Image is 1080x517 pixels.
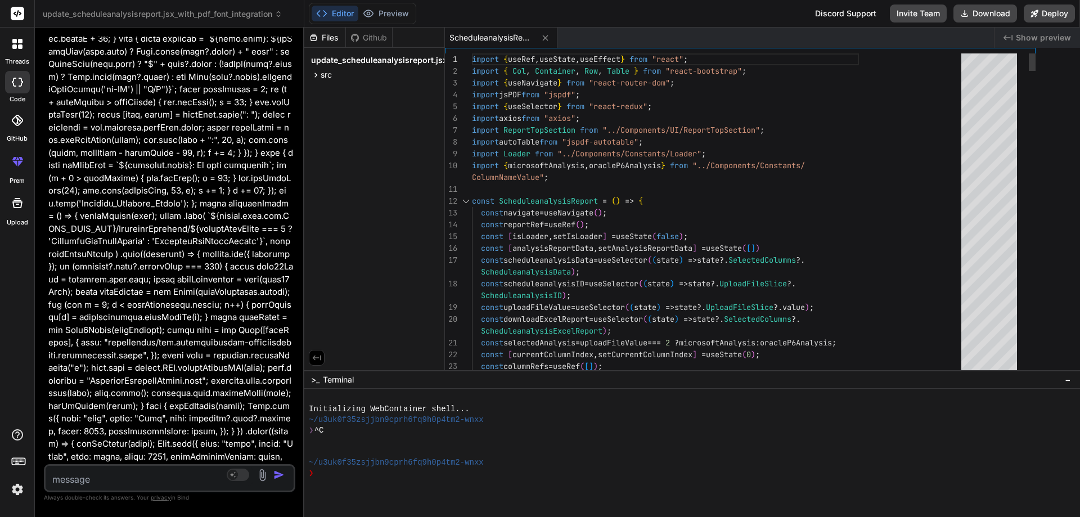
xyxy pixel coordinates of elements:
span: ( [652,231,656,241]
span: const [481,219,503,230]
span: } [661,160,665,170]
span: ) [679,255,683,265]
span: ^C [314,425,324,436]
span: microsoftAnalysis [679,338,755,348]
span: import [472,113,499,123]
span: = [539,208,544,218]
div: 9 [445,148,457,160]
span: ; [575,113,580,123]
span: from [629,54,647,64]
span: ) [580,219,584,230]
span: ScheduleanalysisExcelReport [481,326,602,336]
span: Table [607,66,629,76]
span: from [566,101,584,111]
span: useState [706,349,742,359]
span: state [647,278,670,289]
span: { [503,78,508,88]
span: setIsLoader [553,231,602,241]
span: = [575,338,580,348]
span: Loader [503,149,530,159]
span: axios [499,113,521,123]
span: UploadFileSlice [706,302,773,312]
span: UploadFileSlice [719,278,787,289]
span: useRef [553,361,580,371]
span: import [472,54,499,64]
div: 14 [445,219,457,231]
span: reportRef [503,219,544,230]
span: useRef [508,54,535,64]
span: ?. [791,314,800,324]
span: "react-router-dom" [589,78,670,88]
span: = [701,349,706,359]
span: ) [751,349,755,359]
span: useSelector [593,314,643,324]
span: ~/u3uk0f35zsjjbn9cprh6fq9h0p4tm2-wnxx [309,457,484,468]
span: ] [692,243,697,253]
label: GitHub [7,134,28,143]
span: "react" [652,54,683,64]
img: attachment [256,469,269,482]
span: ?. [796,255,805,265]
span: ?. [697,302,706,312]
span: from [521,89,539,100]
span: [ [508,243,512,253]
span: setAnalysisReportData [598,243,692,253]
span: useSelector [508,101,557,111]
div: 6 [445,113,457,124]
span: ) [593,361,598,371]
span: , [526,66,530,76]
span: ) [616,196,620,206]
span: , [575,66,580,76]
span: ?. [719,255,728,265]
span: = [571,302,575,312]
span: = [701,243,706,253]
span: ScheduleanalysisID [481,290,562,300]
span: ) [805,302,809,312]
button: Download [953,5,1017,23]
span: , [584,160,589,170]
span: ❯ [309,425,314,436]
span: from [566,78,584,88]
span: , [593,349,598,359]
span: ; [701,149,706,159]
span: oracleP6Analysis [760,338,832,348]
span: useState [539,54,575,64]
span: from [670,160,688,170]
span: from [535,149,553,159]
span: ; [755,349,760,359]
span: ; [760,125,764,135]
button: Editor [312,6,358,21]
span: = [544,219,548,230]
span: oracleP6Analysis [589,160,661,170]
span: => [683,314,692,324]
div: 8 [445,136,457,148]
span: ScheduleanalysisData [481,267,571,277]
span: } [634,66,638,76]
span: ; [566,290,571,300]
div: 19 [445,302,457,313]
div: 21 [445,337,457,349]
span: currentColumnIndex [512,349,593,359]
span: ; [683,54,688,64]
label: code [10,95,25,104]
span: , [598,66,602,76]
span: isLoader [512,231,548,241]
span: import [472,125,499,135]
img: settings [8,480,27,499]
div: 23 [445,361,457,372]
span: const [481,338,503,348]
span: state [656,255,679,265]
span: ; [647,101,652,111]
span: ( [611,196,616,206]
span: import [472,137,499,147]
div: 12 [445,195,457,207]
span: useState [616,231,652,241]
div: Files [304,32,345,43]
span: ) [670,278,674,289]
span: ?. [773,302,782,312]
span: ; [584,219,589,230]
span: privacy [151,494,171,501]
span: ) [674,314,679,324]
span: navigate [503,208,539,218]
div: Github [346,32,392,43]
